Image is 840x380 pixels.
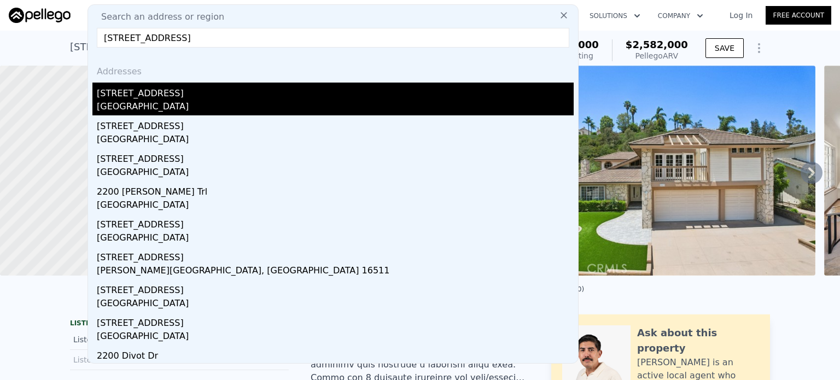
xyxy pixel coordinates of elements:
div: [GEOGRAPHIC_DATA] [97,133,574,148]
a: Log In [716,10,766,21]
span: Search an address or region [92,10,224,24]
div: [GEOGRAPHIC_DATA] [97,100,574,115]
div: Ask about this property [637,325,759,356]
div: [GEOGRAPHIC_DATA] [97,330,574,345]
div: [STREET_ADDRESS] [97,115,574,133]
button: Company [649,6,712,26]
div: [STREET_ADDRESS] [97,279,574,297]
div: [GEOGRAPHIC_DATA] [97,198,574,214]
div: [STREET_ADDRESS] [97,83,574,100]
div: Listed [73,354,171,365]
div: [STREET_ADDRESS] [97,148,574,166]
a: Free Account [766,6,831,25]
div: [PERSON_NAME][GEOGRAPHIC_DATA], [GEOGRAPHIC_DATA] 16511 [97,264,574,279]
div: LISTING & SALE HISTORY [70,319,289,330]
button: Solutions [581,6,649,26]
div: [GEOGRAPHIC_DATA] [97,231,574,247]
div: [GEOGRAPHIC_DATA] [97,297,574,312]
div: [STREET_ADDRESS] [97,247,574,264]
div: Pellego ARV [626,50,688,61]
div: [GEOGRAPHIC_DATA] [97,363,574,378]
div: [STREET_ADDRESS] [97,312,574,330]
span: $2,582,000 [626,39,688,50]
div: [GEOGRAPHIC_DATA] [97,166,574,181]
div: [STREET_ADDRESS] , Laguna Niguel , CA 92677 [70,39,299,55]
input: Enter an address, city, region, neighborhood or zip code [97,28,569,48]
div: 2200 Divot Dr [97,345,574,363]
img: Sale: 166394440 Parcel: 62828514 [500,66,815,276]
img: Pellego [9,8,71,23]
div: [STREET_ADDRESS] [97,214,574,231]
button: Show Options [748,37,770,59]
button: SAVE [705,38,744,58]
div: Addresses [92,56,574,83]
div: Listed [73,334,171,345]
div: 2200 [PERSON_NAME] Trl [97,181,574,198]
